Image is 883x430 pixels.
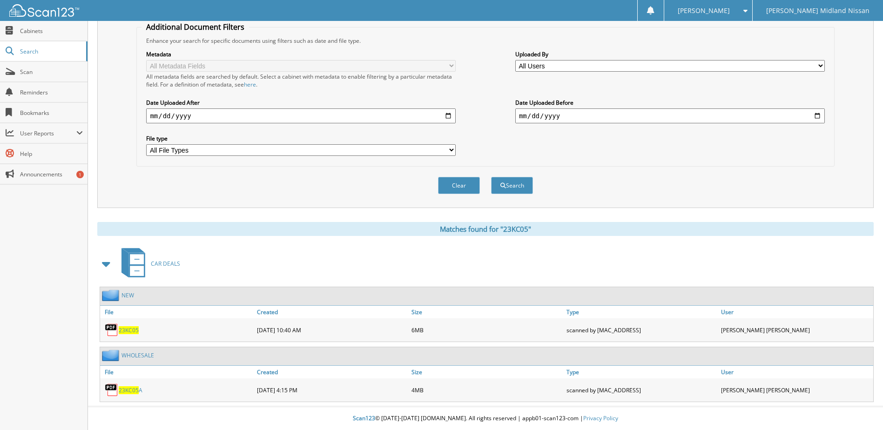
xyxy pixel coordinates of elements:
a: File [100,366,255,378]
span: Bookmarks [20,109,83,117]
label: Date Uploaded After [146,99,456,107]
div: [DATE] 4:15 PM [255,381,409,399]
a: NEW [121,291,134,299]
legend: Additional Document Filters [142,22,249,32]
div: scanned by [MAC_ADDRESS] [564,381,719,399]
button: Search [491,177,533,194]
span: Help [20,150,83,158]
img: scan123-logo-white.svg [9,4,79,17]
label: File type [146,134,456,142]
div: Enhance your search for specific documents using filters such as date and file type. [142,37,829,45]
span: 23KC05 [119,386,139,394]
span: [PERSON_NAME] Midland Nissan [766,8,870,13]
input: end [515,108,825,123]
a: Created [255,366,409,378]
span: Announcements [20,170,83,178]
div: 1 [76,171,84,178]
a: Size [409,306,564,318]
div: scanned by [MAC_ADDRESS] [564,321,719,339]
div: [DATE] 10:40 AM [255,321,409,339]
a: File [100,306,255,318]
span: Reminders [20,88,83,96]
div: Matches found for "23KC05" [97,222,874,236]
img: PDF.png [105,323,119,337]
a: CAR DEALS [116,245,180,282]
div: [PERSON_NAME] [PERSON_NAME] [719,321,873,339]
div: 6MB [409,321,564,339]
span: Scan [20,68,83,76]
span: [PERSON_NAME] [678,8,730,13]
img: folder2.png [102,349,121,361]
div: [PERSON_NAME] [PERSON_NAME] [719,381,873,399]
label: Metadata [146,50,456,58]
div: 4MB [409,381,564,399]
a: 23KC05A [119,386,142,394]
span: Scan123 [353,414,375,422]
a: Created [255,306,409,318]
label: Date Uploaded Before [515,99,825,107]
span: User Reports [20,129,76,137]
a: WHOLESALE [121,351,154,359]
a: Type [564,366,719,378]
img: folder2.png [102,289,121,301]
img: PDF.png [105,383,119,397]
label: Uploaded By [515,50,825,58]
a: 23KC05 [119,326,139,334]
a: here [244,81,256,88]
span: Search [20,47,81,55]
span: Cabinets [20,27,83,35]
div: © [DATE]-[DATE] [DOMAIN_NAME]. All rights reserved | appb01-scan123-com | [88,407,883,430]
a: User [719,306,873,318]
a: User [719,366,873,378]
div: All metadata fields are searched by default. Select a cabinet with metadata to enable filtering b... [146,73,456,88]
a: Type [564,306,719,318]
a: Size [409,366,564,378]
button: Clear [438,177,480,194]
span: CAR DEALS [151,260,180,268]
a: Privacy Policy [583,414,618,422]
input: start [146,108,456,123]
